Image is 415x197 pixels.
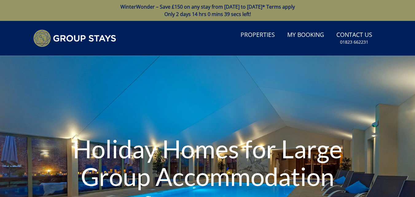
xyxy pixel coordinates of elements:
small: 01823 662231 [340,39,368,45]
a: Contact Us01823 662231 [334,28,375,48]
span: Only 2 days 14 hrs 0 mins 39 secs left! [164,11,251,18]
a: My Booking [285,28,327,42]
a: Properties [238,28,277,42]
img: Group Stays [33,30,116,47]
